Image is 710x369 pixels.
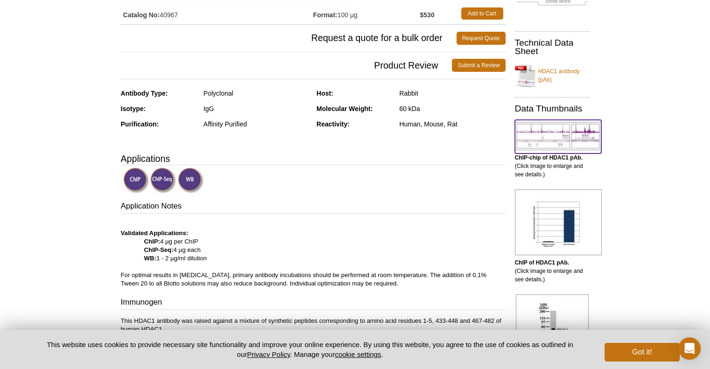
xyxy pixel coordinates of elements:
img: ChIP Validated [123,167,149,193]
strong: Antibody Type: [121,90,168,97]
img: HDAC1 antibody (pAb) tested by Western blot. [516,294,589,367]
b: ChIP of HDAC1 pAb. [515,259,569,266]
strong: Molecular Weight: [316,105,373,112]
div: Affinity Purified [204,120,309,128]
strong: Format: [313,11,337,19]
a: HDAC1 antibody (pAb) [515,62,590,90]
span: Product Review [121,59,452,72]
a: Request Quote [457,32,506,45]
div: Human, Mouse, Rat [399,120,505,128]
strong: Purification: [121,120,159,128]
b: ChIP-chip of HDAC1 pAb. [515,154,583,161]
h2: Technical Data Sheet [515,39,590,56]
div: Rabbit [399,89,505,97]
a: Submit a Review [452,59,505,72]
p: (Click image to enlarge and see details.) [515,258,590,284]
td: 100 µg [313,5,420,22]
h3: Applications [121,152,506,166]
button: cookie settings [335,350,381,358]
b: Validated Applications: [121,230,189,237]
strong: $530 [420,11,434,19]
h3: Application Notes [121,201,506,214]
strong: WB: [144,255,156,262]
p: (Click image to enlarge and see details.) [515,153,590,179]
img: Western Blot Validated [178,167,204,193]
td: 40967 [121,5,313,22]
strong: Catalog No: [123,11,160,19]
h3: Immunogen [121,297,506,310]
p: 4 µg per ChIP 4 µg each 1 - 2 µg/ml dilution For optimal results in [MEDICAL_DATA], primary antib... [121,221,506,288]
a: Privacy Policy [247,350,290,358]
div: 60 kDa [399,104,505,113]
div: Open Intercom Messenger [678,337,701,360]
strong: ChIP: [144,238,160,245]
strong: Reactivity: [316,120,350,128]
button: Got it! [605,343,679,362]
a: Add to Cart [461,7,503,20]
div: Polyclonal [204,89,309,97]
img: ChIP-Seq Validated [150,167,176,193]
h2: Data Thumbnails [515,104,590,113]
img: HDAC1 antibody (pAb) tested by ChIP. [515,189,602,255]
strong: Isotype: [121,105,146,112]
span: Request a quote for a bulk order [121,32,457,45]
img: HDAC1 antibody (pAb) tested by ChIP-chip. [515,122,601,150]
p: This HDAC1 antibody was raised against a mixture of synthetic peptides corresponding to amino aci... [121,317,506,334]
strong: ChIP-Seq: [144,246,174,253]
div: IgG [204,104,309,113]
p: This website uses cookies to provide necessary site functionality and improve your online experie... [31,340,590,359]
strong: Host: [316,90,333,97]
